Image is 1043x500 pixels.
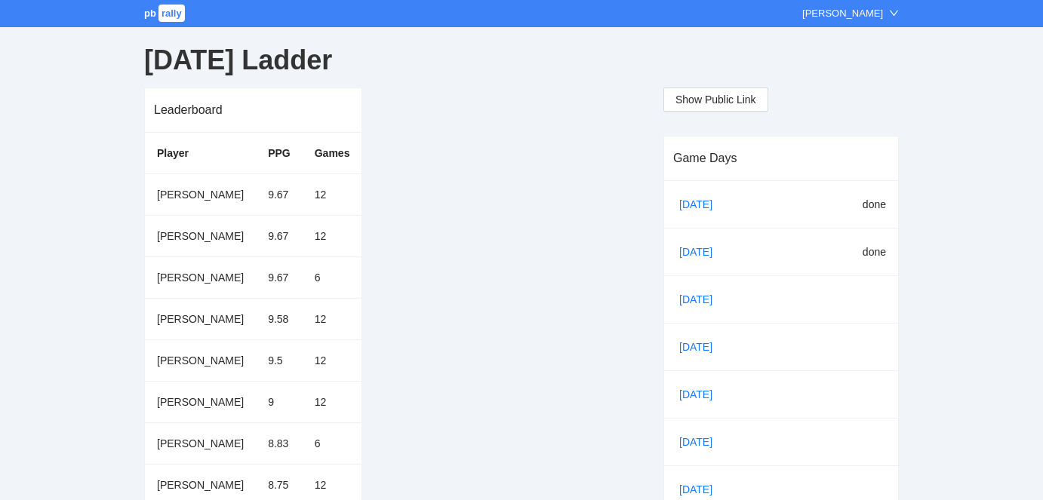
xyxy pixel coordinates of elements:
[303,339,362,381] td: 12
[144,8,187,19] a: pbrally
[144,8,156,19] span: pb
[303,298,362,339] td: 12
[154,88,352,131] div: Leaderboard
[256,298,303,339] td: 9.58
[158,5,185,22] span: rally
[145,298,256,339] td: [PERSON_NAME]
[256,173,303,215] td: 9.67
[808,181,898,229] td: done
[315,145,350,161] div: Games
[675,91,756,108] span: Show Public Link
[676,288,728,311] a: [DATE]
[145,339,256,381] td: [PERSON_NAME]
[256,339,303,381] td: 9.5
[676,336,728,358] a: [DATE]
[303,173,362,215] td: 12
[256,215,303,256] td: 9.67
[145,381,256,422] td: [PERSON_NAME]
[144,33,899,87] div: [DATE] Ladder
[676,193,728,216] a: [DATE]
[256,381,303,422] td: 9
[157,145,244,161] div: Player
[676,383,728,406] a: [DATE]
[145,215,256,256] td: [PERSON_NAME]
[303,215,362,256] td: 12
[676,241,728,263] a: [DATE]
[673,137,889,179] div: Game Days
[802,6,883,21] div: [PERSON_NAME]
[663,87,768,112] button: Show Public Link
[303,381,362,422] td: 12
[303,422,362,464] td: 6
[256,422,303,464] td: 8.83
[268,145,291,161] div: PPG
[145,256,256,298] td: [PERSON_NAME]
[256,256,303,298] td: 9.67
[303,256,362,298] td: 6
[889,8,899,18] span: down
[676,431,728,453] a: [DATE]
[145,173,256,215] td: [PERSON_NAME]
[808,228,898,275] td: done
[145,422,256,464] td: [PERSON_NAME]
